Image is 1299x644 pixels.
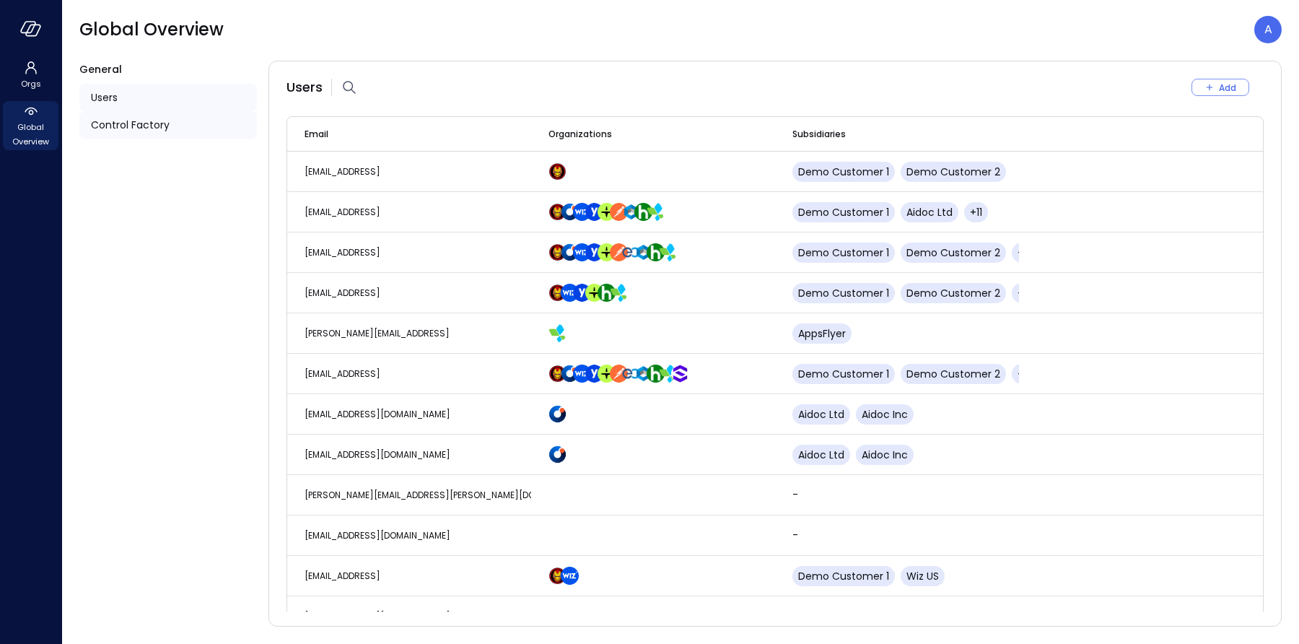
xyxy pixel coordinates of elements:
span: [EMAIL_ADDRESS] [305,570,380,582]
img: rosehlgmm5jjurozkspi [585,243,603,261]
div: Aidoc [554,405,567,423]
img: ynjrjpaiymlkbkxtflmu [598,284,616,302]
div: Users [79,84,257,111]
img: hddnet8eoxqedtuhlo6i [561,365,579,383]
img: oujisyhxiqy1h0xilnqx [671,365,689,383]
img: ynjrjpaiymlkbkxtflmu [647,243,665,261]
span: Wiz US [906,569,939,583]
span: +7 [1018,286,1031,300]
img: euz2wel6fvrjeyhjwgr9 [598,243,616,261]
img: cfcvbyzhwvtbhao628kj [561,284,579,302]
img: ynjrjpaiymlkbkxtflmu [634,203,652,221]
div: Global Overview [3,101,58,150]
span: Demo Customer 1 [798,205,889,219]
span: +11 [970,205,982,219]
span: Aidoc Inc [862,407,908,422]
div: Yotpo [591,243,603,261]
img: cfcvbyzhwvtbhao628kj [573,203,591,221]
span: [EMAIL_ADDRESS][DOMAIN_NAME] [305,448,450,461]
span: Users [91,90,118,105]
div: Aidoc [567,203,579,221]
span: Control Factory [91,117,170,133]
span: Demo Customer 2 [906,286,1000,300]
span: AppsFlyer [798,326,846,341]
div: Edgeconnex [628,243,640,261]
div: Demo Customer [554,284,567,302]
p: - [792,528,1081,542]
div: Hippo [652,243,665,261]
div: Demo Customer [554,162,567,180]
span: [EMAIL_ADDRESS] [305,287,380,299]
img: hddnet8eoxqedtuhlo6i [548,405,567,423]
span: [EMAIL_ADDRESS][DOMAIN_NAME] [305,408,450,420]
div: Aidoc [567,243,579,261]
img: euz2wel6fvrjeyhjwgr9 [598,365,616,383]
img: zbmm8o9awxf8yv3ehdzf [610,284,628,302]
span: +21 [1018,245,1033,260]
img: scnakozdowacoarmaydw [548,162,567,180]
div: TravelPerk [591,284,603,302]
div: Add [1219,80,1236,95]
img: hddnet8eoxqedtuhlo6i [548,445,567,464]
img: ynjrjpaiymlkbkxtflmu [647,365,665,383]
span: Demo Customer 2 [906,367,1000,381]
div: Wiz [567,284,579,302]
div: Hippo [640,203,652,221]
div: Hippo [603,284,616,302]
div: Orgs [3,58,58,92]
img: zbmm8o9awxf8yv3ehdzf [659,243,677,261]
span: Email [305,127,328,142]
div: Hippo [652,365,665,383]
p: A [1264,21,1272,38]
span: [EMAIL_ADDRESS][DOMAIN_NAME] [305,610,450,622]
div: Yotpo [579,284,591,302]
span: Demo Customer 1 [798,367,889,381]
span: [EMAIL_ADDRESS] [305,206,380,218]
div: SentinelOne [677,365,689,383]
img: t2hojgg0dluj8wcjhofe [610,203,628,221]
div: Aidoc [567,365,579,383]
div: Wiz [579,243,591,261]
button: Add [1191,79,1249,96]
div: CyberArk [640,243,652,261]
p: - [792,609,1081,623]
img: zbmm8o9awxf8yv3ehdzf [659,365,677,383]
span: [EMAIL_ADDRESS] [305,367,380,380]
div: TravelPerk [603,243,616,261]
span: Organizations [548,127,612,142]
div: Demo Customer [554,243,567,261]
span: Demo Customer 1 [798,165,889,179]
img: cfcvbyzhwvtbhao628kj [573,365,591,383]
span: Aidoc Ltd [798,407,844,422]
span: General [79,62,122,77]
div: CyberArk [640,365,652,383]
span: +29 [1018,367,1036,381]
img: scnakozdowacoarmaydw [548,284,567,302]
img: rosehlgmm5jjurozkspi [585,203,603,221]
span: Aidoc Ltd [906,205,953,219]
div: Yotpo [591,365,603,383]
span: [PERSON_NAME][EMAIL_ADDRESS] [305,327,450,339]
div: Add New User [1191,79,1264,96]
img: gkfkl11jtdpupy4uruhy [622,365,640,383]
span: Demo Customer 2 [906,245,1000,260]
span: [PERSON_NAME][EMAIL_ADDRESS][PERSON_NAME][DOMAIN_NAME] [305,489,589,501]
div: Edgeconnex [628,365,640,383]
div: AppsFlyer [665,365,677,383]
img: zbmm8o9awxf8yv3ehdzf [647,203,665,221]
div: Yotpo [591,203,603,221]
span: Demo Customer 2 [906,165,1000,179]
div: Postman [616,243,628,261]
img: scnakozdowacoarmaydw [548,203,567,221]
img: zbmm8o9awxf8yv3ehdzf [548,324,567,342]
div: TravelPerk [603,365,616,383]
div: Wiz [579,203,591,221]
span: Global Overview [9,120,53,149]
img: t2hojgg0dluj8wcjhofe [610,365,628,383]
img: a5he5ildahzqx8n3jb8t [634,365,652,383]
p: - [792,487,1081,502]
a: Control Factory [79,111,257,139]
div: Wiz [567,567,579,585]
div: Demo Customer [554,567,567,585]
